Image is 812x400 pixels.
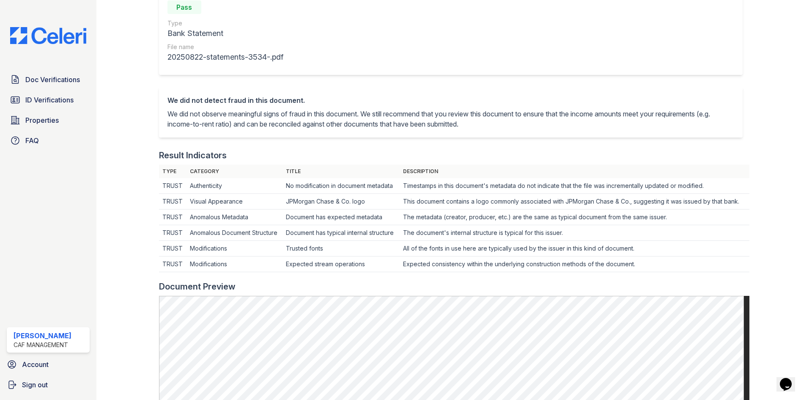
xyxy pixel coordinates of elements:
span: Account [22,359,49,370]
img: CE_Logo_Blue-a8612792a0a2168367f1c8372b55b34899dd931a85d93a1a3d3e32e68fde9ad4.png [3,27,93,44]
th: Category [187,165,283,178]
td: Trusted fonts [283,241,399,257]
td: All of the fonts in use here are typically used by the issuer in this kind of document. [400,241,749,257]
th: Description [400,165,749,178]
div: File name [167,43,283,51]
th: Type [159,165,187,178]
td: Document has typical internal structure [283,225,399,241]
a: Doc Verifications [7,71,90,88]
td: The document's internal structure is typical for this issuer. [400,225,749,241]
span: Doc Verifications [25,74,80,85]
td: No modification in document metadata [283,178,399,194]
td: JPMorgan Chase & Co. logo [283,194,399,210]
td: TRUST [159,257,187,272]
span: Properties [25,115,59,125]
div: Result Indicators [159,149,227,161]
td: Anomalous Metadata [187,210,283,225]
div: 20250822-statements-3534-.pdf [167,51,283,63]
td: Timestamps in this document's metadata do not indicate that the file was incrementally updated or... [400,178,749,194]
div: Type [167,19,283,28]
td: TRUST [159,210,187,225]
td: Modifications [187,241,283,257]
th: Title [283,165,399,178]
a: Sign out [3,376,93,393]
td: TRUST [159,194,187,210]
td: TRUST [159,225,187,241]
a: Account [3,356,93,373]
p: We did not observe meaningful signs of fraud in this document. We still recommend that you review... [167,109,734,129]
span: ID Verifications [25,95,74,105]
td: This document contains a logo commonly associated with JPMorgan Chase & Co., suggesting it was is... [400,194,749,210]
span: Sign out [22,380,48,390]
a: FAQ [7,132,90,149]
td: TRUST [159,241,187,257]
td: Expected stream operations [283,257,399,272]
div: Pass [167,0,201,14]
td: Modifications [187,257,283,272]
td: Expected consistency within the underlying construction methods of the document. [400,257,749,272]
td: Anomalous Document Structure [187,225,283,241]
div: CAF Management [14,341,71,349]
div: [PERSON_NAME] [14,331,71,341]
td: TRUST [159,178,187,194]
td: Authenticity [187,178,283,194]
td: The metadata (creator, producer, etc.) are the same as typical document from the same issuer. [400,210,749,225]
iframe: chat widget [776,366,804,392]
div: Bank Statement [167,28,283,39]
a: Properties [7,112,90,129]
a: ID Verifications [7,91,90,108]
div: Document Preview [159,281,236,292]
td: Document has expected metadata [283,210,399,225]
div: We did not detect fraud in this document. [167,95,734,105]
span: FAQ [25,135,39,146]
td: Visual Appearance [187,194,283,210]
